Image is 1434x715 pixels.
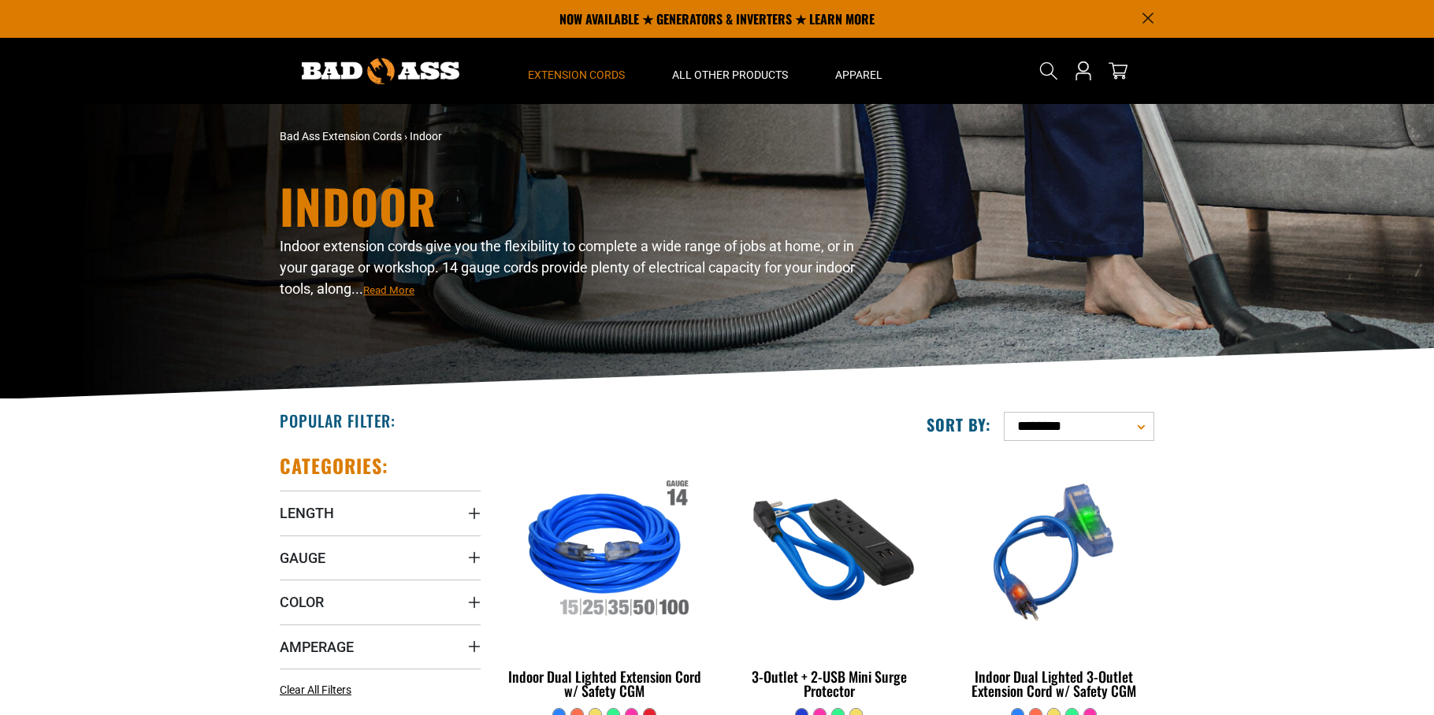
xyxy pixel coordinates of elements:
[280,535,481,580] summary: Gauge
[927,414,991,435] label: Sort by:
[280,238,855,297] span: Indoor extension cords give you the flexibility to complete a wide range of jobs at home, or in y...
[280,454,388,478] h2: Categories:
[729,669,930,698] div: 3-Outlet + 2-USB Mini Surge Protector
[648,38,812,104] summary: All Other Products
[280,410,396,431] h2: Popular Filter:
[812,38,906,104] summary: Apparel
[1036,58,1061,83] summary: Search
[953,454,1154,707] a: blue Indoor Dual Lighted 3-Outlet Extension Cord w/ Safety CGM
[280,549,325,567] span: Gauge
[953,669,1154,698] div: Indoor Dual Lighted 3-Outlet Extension Cord w/ Safety CGM
[528,68,625,82] span: Extension Cords
[729,454,930,707] a: blue 3-Outlet + 2-USB Mini Surge Protector
[280,491,481,535] summary: Length
[280,580,481,624] summary: Color
[363,284,414,296] span: Read More
[506,461,704,643] img: Indoor Dual Lighted Extension Cord w/ Safety CGM
[835,68,882,82] span: Apparel
[280,593,324,611] span: Color
[280,182,855,229] h1: Indoor
[280,504,334,522] span: Length
[280,128,855,145] nav: breadcrumbs
[302,58,459,84] img: Bad Ass Extension Cords
[504,669,705,698] div: Indoor Dual Lighted Extension Cord w/ Safety CGM
[404,130,407,143] span: ›
[280,684,351,696] span: Clear All Filters
[280,682,358,698] a: Clear All Filters
[280,624,481,669] summary: Amperage
[730,461,928,643] img: blue
[954,461,1153,643] img: blue
[672,68,788,82] span: All Other Products
[280,130,402,143] a: Bad Ass Extension Cords
[410,130,442,143] span: Indoor
[504,38,648,104] summary: Extension Cords
[504,454,705,707] a: Indoor Dual Lighted Extension Cord w/ Safety CGM Indoor Dual Lighted Extension Cord w/ Safety CGM
[280,638,354,656] span: Amperage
